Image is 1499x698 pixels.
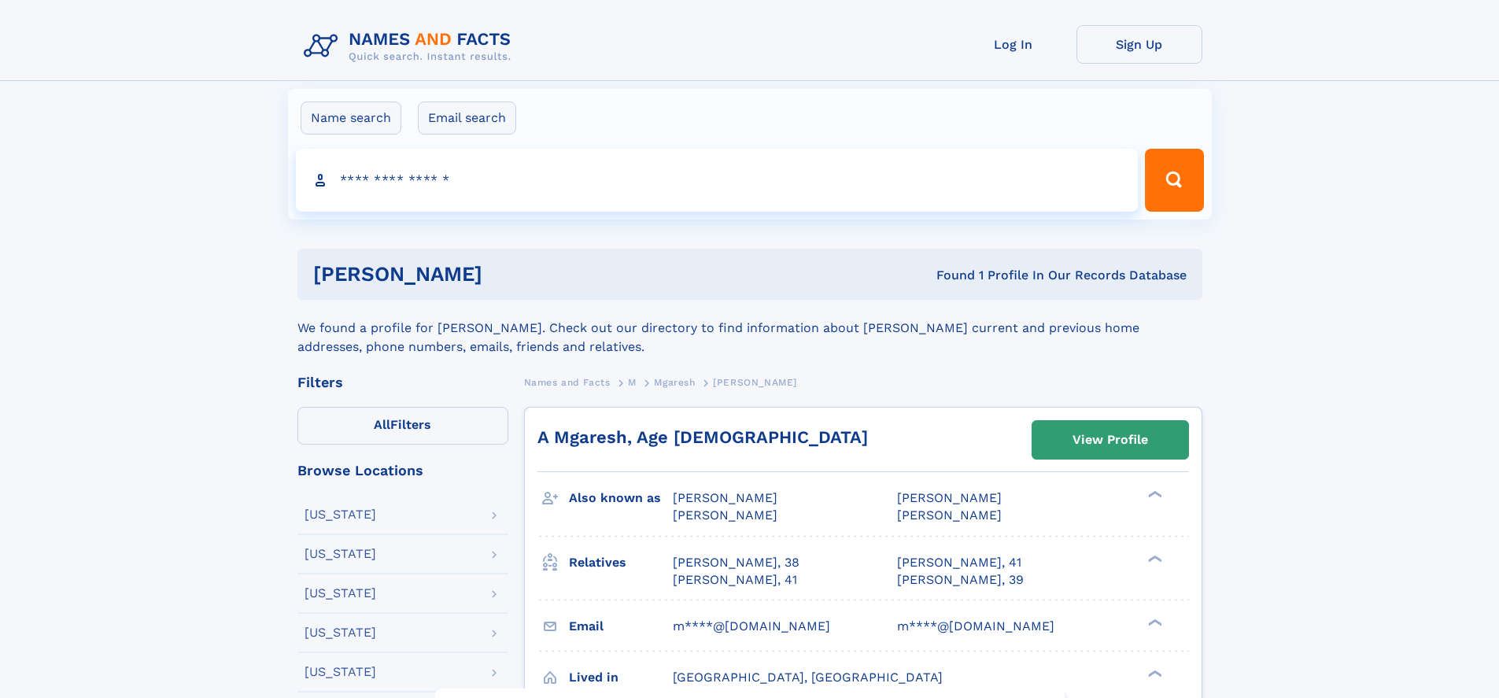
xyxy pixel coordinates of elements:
[1076,25,1202,64] a: Sign Up
[654,372,695,392] a: Mgaresh
[1145,149,1203,212] button: Search Button
[305,666,376,678] div: [US_STATE]
[524,372,611,392] a: Names and Facts
[673,490,777,505] span: [PERSON_NAME]
[897,508,1002,523] span: [PERSON_NAME]
[313,264,710,284] h1: [PERSON_NAME]
[897,554,1021,571] a: [PERSON_NAME], 41
[709,267,1187,284] div: Found 1 Profile In Our Records Database
[297,375,508,390] div: Filters
[673,571,797,589] a: [PERSON_NAME], 41
[713,377,797,388] span: [PERSON_NAME]
[297,300,1202,356] div: We found a profile for [PERSON_NAME]. Check out our directory to find information about [PERSON_N...
[374,417,390,432] span: All
[1144,617,1163,627] div: ❯
[305,508,376,521] div: [US_STATE]
[537,427,868,447] a: A Mgaresh, Age [DEMOGRAPHIC_DATA]
[1144,668,1163,678] div: ❯
[1144,489,1163,500] div: ❯
[654,377,695,388] span: Mgaresh
[673,670,943,685] span: [GEOGRAPHIC_DATA], [GEOGRAPHIC_DATA]
[897,571,1024,589] a: [PERSON_NAME], 39
[305,548,376,560] div: [US_STATE]
[297,25,524,68] img: Logo Names and Facts
[305,626,376,639] div: [US_STATE]
[297,463,508,478] div: Browse Locations
[1032,421,1188,459] a: View Profile
[897,490,1002,505] span: [PERSON_NAME]
[951,25,1076,64] a: Log In
[1144,553,1163,563] div: ❯
[569,485,673,511] h3: Also known as
[569,549,673,576] h3: Relatives
[628,372,637,392] a: M
[673,554,799,571] a: [PERSON_NAME], 38
[569,664,673,691] h3: Lived in
[297,407,508,445] label: Filters
[418,102,516,135] label: Email search
[301,102,401,135] label: Name search
[673,508,777,523] span: [PERSON_NAME]
[305,587,376,600] div: [US_STATE]
[569,613,673,640] h3: Email
[1073,422,1148,458] div: View Profile
[628,377,637,388] span: M
[296,149,1139,212] input: search input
